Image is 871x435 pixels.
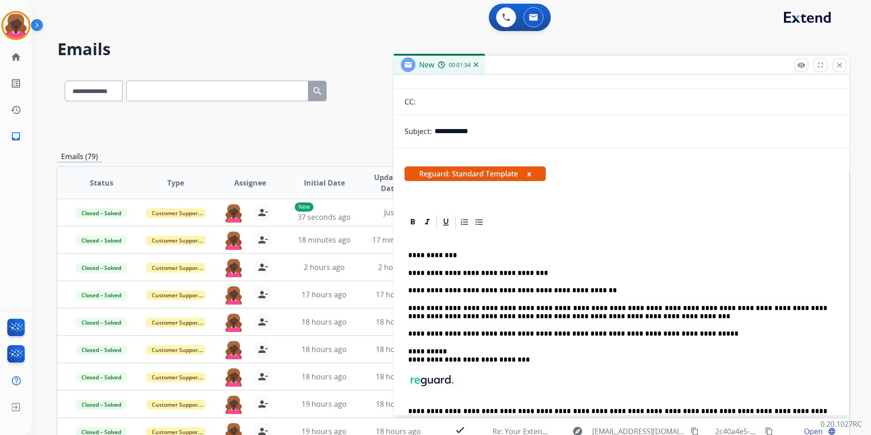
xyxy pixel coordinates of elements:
mat-icon: person_remove [257,316,268,327]
span: 2 hours ago [304,262,345,272]
span: Updated Date [369,172,410,194]
span: 00:01:34 [449,62,471,69]
p: New [295,202,313,212]
img: agent-avatar [225,231,243,250]
h2: Emails [57,40,849,58]
mat-icon: person_remove [257,234,268,245]
mat-icon: close [835,61,844,69]
div: Bold [406,215,420,229]
span: Status [90,177,113,188]
img: avatar [3,13,29,38]
div: Bullet List [472,215,486,229]
mat-icon: person_remove [257,207,268,218]
mat-icon: search [312,86,323,97]
span: Closed – Solved [76,345,127,355]
span: Customer Support [146,318,205,327]
img: agent-avatar [225,313,243,332]
span: 37 seconds ago [297,212,351,222]
span: 17 minutes ago [372,235,425,245]
span: Customer Support [146,345,205,355]
span: 18 hours ago [302,372,347,382]
mat-icon: fullscreen [816,61,825,69]
span: Reguard: Standard Template [405,166,546,181]
span: Closed – Solved [76,400,127,409]
span: 18 hours ago [302,317,347,327]
mat-icon: person_remove [257,344,268,355]
span: 17 hours ago [376,290,421,300]
mat-icon: person_remove [257,371,268,382]
span: Closed – Solved [76,236,127,245]
img: agent-avatar [225,285,243,305]
button: x [527,168,531,179]
span: 18 hours ago [376,372,421,382]
span: Closed – Solved [76,263,127,273]
span: 18 hours ago [302,344,347,354]
mat-icon: list_alt [10,78,21,89]
span: Customer Support [146,290,205,300]
img: agent-avatar [225,203,243,223]
p: Emails (79) [57,151,102,162]
p: 0.20.1027RC [820,419,862,430]
span: 18 hours ago [376,399,421,409]
span: 18 hours ago [376,344,421,354]
span: Closed – Solved [76,373,127,382]
span: Type [167,177,184,188]
p: CC: [405,96,415,107]
span: New [419,60,434,70]
mat-icon: person_remove [257,399,268,409]
div: Italic [420,215,434,229]
span: Customer Support [146,373,205,382]
mat-icon: history [10,104,21,115]
img: agent-avatar [225,340,243,359]
div: Underline [439,215,453,229]
span: Closed – Solved [76,318,127,327]
img: agent-avatar [225,395,243,414]
span: Just now [384,207,413,217]
img: agent-avatar [225,368,243,387]
span: 19 hours ago [302,399,347,409]
span: Customer Support [146,400,205,409]
span: 18 hours ago [376,317,421,327]
mat-icon: person_remove [257,262,268,273]
span: Closed – Solved [76,290,127,300]
img: agent-avatar [225,258,243,277]
span: Initial Date [304,177,345,188]
span: Closed – Solved [76,208,127,218]
p: Subject: [405,126,432,137]
span: Customer Support [146,263,205,273]
mat-icon: home [10,52,21,62]
mat-icon: remove_red_eye [797,61,805,69]
div: Ordered List [458,215,471,229]
span: 18 minutes ago [298,235,351,245]
span: 17 hours ago [302,290,347,300]
mat-icon: inbox [10,131,21,142]
span: Assignee [234,177,266,188]
span: 2 hours ago [378,262,419,272]
mat-icon: person_remove [257,289,268,300]
span: Customer Support [146,236,205,245]
span: Customer Support [146,208,205,218]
